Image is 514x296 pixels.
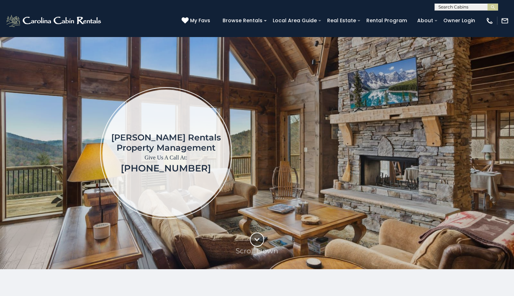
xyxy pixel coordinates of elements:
[111,153,221,163] p: Give Us A Call At:
[501,17,509,25] img: mail-regular-white.png
[5,14,103,28] img: White-1-2.png
[363,15,410,26] a: Rental Program
[236,247,278,255] p: Scroll Down
[269,15,320,26] a: Local Area Guide
[486,17,494,25] img: phone-regular-white.png
[440,15,479,26] a: Owner Login
[414,15,437,26] a: About
[324,15,360,26] a: Real Estate
[111,132,221,153] h1: [PERSON_NAME] Rentals Property Management
[321,58,504,248] iframe: New Contact Form
[219,15,266,26] a: Browse Rentals
[182,17,212,25] a: My Favs
[121,163,211,174] a: [PHONE_NUMBER]
[190,17,210,24] span: My Favs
